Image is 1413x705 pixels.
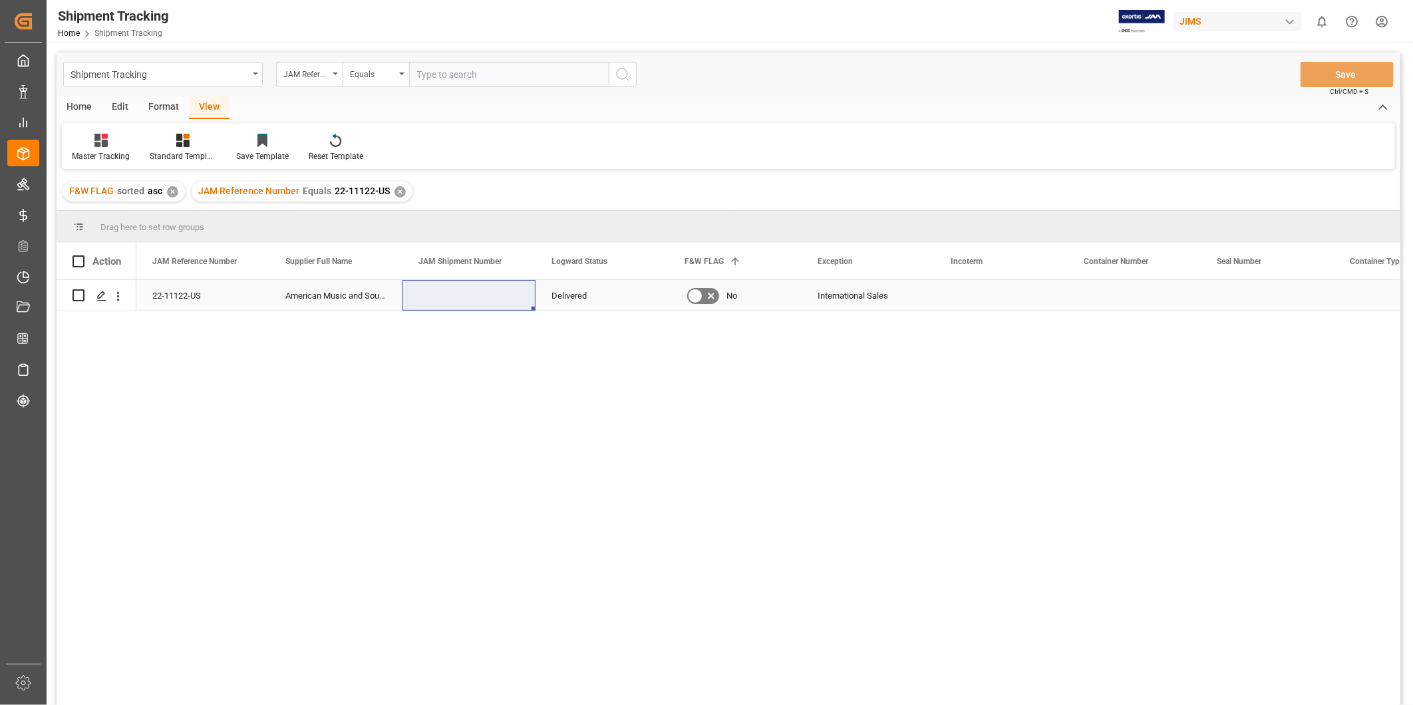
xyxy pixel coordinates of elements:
[167,186,178,198] div: ✕
[138,96,189,119] div: Format
[148,186,162,196] span: asc
[609,62,637,87] button: search button
[1330,86,1368,96] span: Ctrl/CMD + S
[818,281,919,311] div: International Sales
[551,257,607,266] span: Logward Status
[409,62,609,87] input: Type to search
[1174,12,1302,31] div: JIMS
[58,6,168,26] div: Shipment Tracking
[1119,10,1165,33] img: Exertis%20JAM%20-%20Email%20Logo.jpg_1722504956.jpg
[1301,62,1394,87] button: Save
[69,186,114,196] span: F&W FLAG
[685,257,724,266] span: F&W FLAG
[303,186,331,196] span: Equals
[1337,7,1367,37] button: Help Center
[117,186,144,196] span: sorted
[57,280,136,311] div: Press SPACE to select this row.
[189,96,230,119] div: View
[63,62,263,87] button: open menu
[276,62,343,87] button: open menu
[198,186,299,196] span: JAM Reference Number
[1217,257,1261,266] span: Seal Number
[1307,7,1337,37] button: show 0 new notifications
[58,29,80,38] a: Home
[285,257,352,266] span: Supplier Full Name
[1084,257,1148,266] span: Container Number
[100,222,204,232] span: Drag here to set row groups
[72,150,130,162] div: Master Tracking
[150,150,216,162] div: Standard Templates
[951,257,983,266] span: Incoterm
[269,280,402,311] div: American Music and Sound, LLC
[57,96,102,119] div: Home
[394,186,406,198] div: ✕
[92,255,121,267] div: Action
[236,150,289,162] div: Save Template
[418,257,502,266] span: JAM Shipment Number
[551,281,653,311] div: Delivered
[283,65,329,80] div: JAM Reference Number
[1174,9,1307,34] button: JIMS
[309,150,363,162] div: Reset Template
[71,65,248,82] div: Shipment Tracking
[1350,257,1404,266] span: Container Type
[343,62,409,87] button: open menu
[726,281,737,311] span: No
[350,65,395,80] div: Equals
[152,257,237,266] span: JAM Reference Number
[102,96,138,119] div: Edit
[335,186,390,196] span: 22-11122-US
[818,257,853,266] span: Exception
[136,280,269,311] div: 22-11122-US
